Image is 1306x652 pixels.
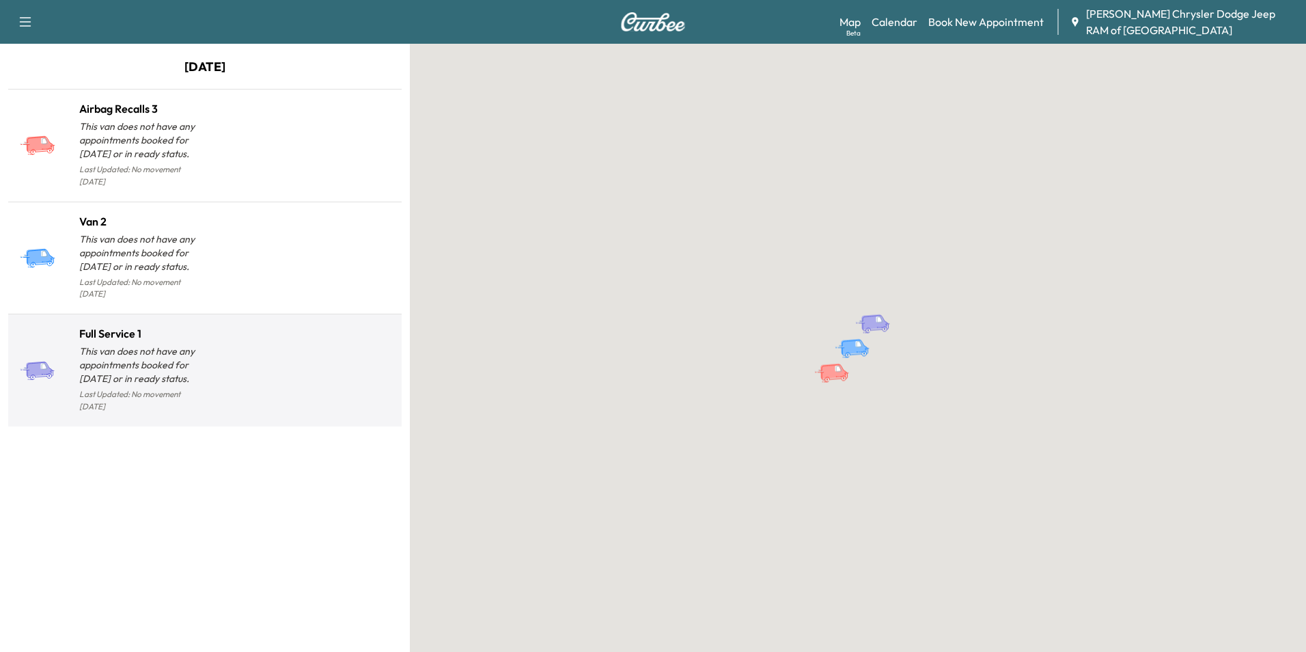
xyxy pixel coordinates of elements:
h1: Full Service 1 [79,325,205,342]
p: This van does not have any appointments booked for [DATE] or in ready status. [79,120,205,161]
h1: Van 2 [79,213,205,230]
p: Last Updated: No movement [DATE] [79,273,205,303]
a: MapBeta [839,14,861,30]
h1: Airbag Recalls 3 [79,100,205,117]
a: Book New Appointment [928,14,1044,30]
img: Curbee Logo [620,12,686,31]
p: This van does not have any appointments booked for [DATE] or in ready status. [79,232,205,273]
gmp-advanced-marker: Van 2 [834,324,882,348]
a: Calendar [872,14,917,30]
p: This van does not have any appointments booked for [DATE] or in ready status. [79,344,205,385]
p: Last Updated: No movement [DATE] [79,385,205,416]
div: Beta [846,28,861,38]
gmp-advanced-marker: Airbag Recalls 3 [814,349,861,372]
span: [PERSON_NAME] Chrysler Dodge Jeep RAM of [GEOGRAPHIC_DATA] [1086,5,1295,38]
p: Last Updated: No movement [DATE] [79,161,205,191]
gmp-advanced-marker: Full Service 1 [855,299,902,323]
